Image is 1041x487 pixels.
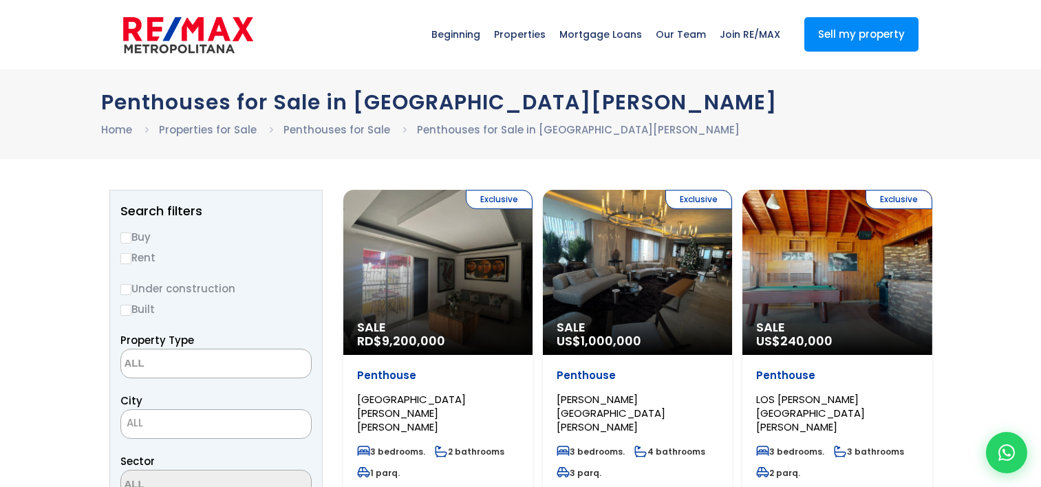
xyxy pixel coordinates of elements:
span: RD$ [357,332,445,349]
a: Home [101,122,132,137]
span: Exclusive [866,190,932,209]
a: Penthouses for Sale [283,122,390,137]
font: Buy [131,230,151,244]
span: TODAS [121,413,311,433]
span: 1,000,000 [581,332,641,349]
font: 3 bedrooms. [570,446,625,457]
span: Property Type [120,333,194,347]
input: Under construction [120,284,131,295]
p: Penthouse [357,369,519,382]
span: Exclusive [466,190,533,209]
a: Properties for Sale [159,122,257,137]
span: ALL [127,415,143,430]
font: 3 bedrooms. [370,446,425,457]
span: Exclusive [665,190,732,209]
li: Penthouses for Sale in [GEOGRAPHIC_DATA][PERSON_NAME] [417,121,740,138]
font: 2 parq. [769,467,800,479]
input: Buy [120,232,131,243]
span: Sale [557,321,718,334]
font: 2 bathrooms [448,446,504,457]
span: Mortgage Loans [552,14,649,55]
input: Built [120,305,131,316]
span: Join RE/MAX [713,14,787,55]
span: City [120,393,142,408]
font: 4 bathrooms [647,446,705,457]
span: TODAS [120,409,312,439]
input: Rent [120,253,131,264]
span: Our Team [649,14,713,55]
p: Penthouse [756,369,918,382]
span: [PERSON_NAME][GEOGRAPHIC_DATA][PERSON_NAME] [557,392,665,434]
font: Built [131,302,155,316]
span: LOS [PERSON_NAME][GEOGRAPHIC_DATA][PERSON_NAME] [756,392,865,434]
span: 9,200,000 [382,332,445,349]
span: Sale [357,321,519,334]
font: 3 bathrooms [847,446,904,457]
font: Under construction [131,281,235,296]
a: Sell my property [804,17,919,52]
p: Penthouse [557,369,718,382]
img: remax-metropolitana-logo [123,14,253,56]
span: Beginning [425,14,487,55]
textarea: Search [121,349,255,379]
span: [GEOGRAPHIC_DATA][PERSON_NAME] [PERSON_NAME] [357,392,466,434]
font: Rent [131,250,155,265]
span: US$ [756,332,833,349]
span: Sector [120,454,155,468]
span: Sale [756,321,918,334]
span: Properties [487,14,552,55]
font: 3 parq. [570,467,601,479]
font: 1 parq. [370,467,400,479]
font: 3 bedrooms. [769,446,824,457]
h2: Search filters [120,204,312,218]
span: US$ [557,332,641,349]
h1: Penthouses for Sale in [GEOGRAPHIC_DATA][PERSON_NAME] [101,90,941,114]
span: 240,000 [780,332,833,349]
